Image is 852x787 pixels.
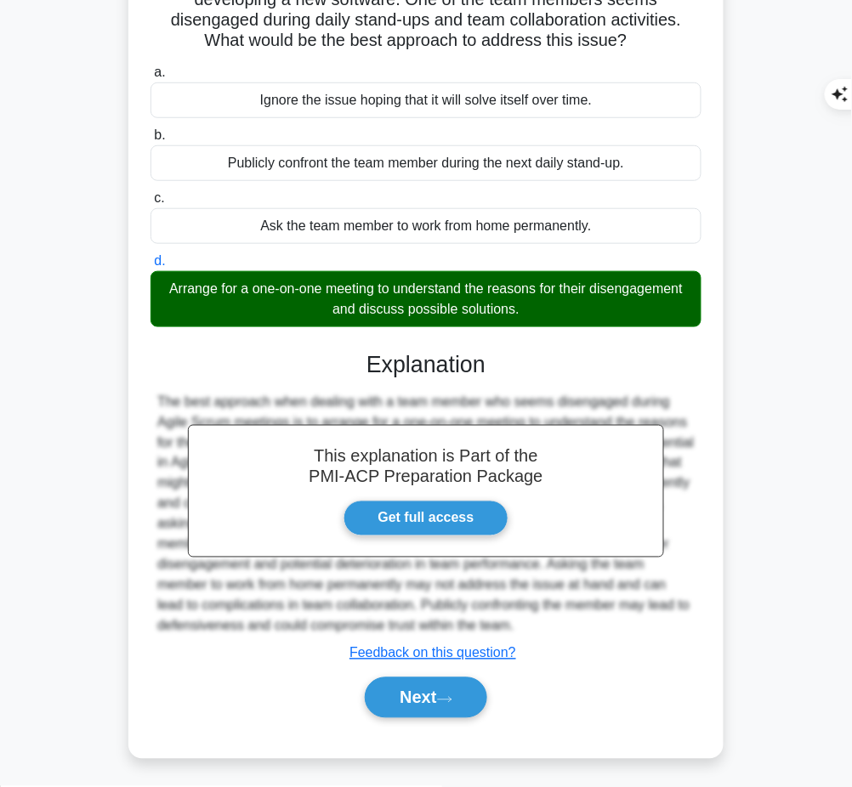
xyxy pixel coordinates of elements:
a: Get full access [344,501,509,536]
a: Feedback on this question? [349,646,516,660]
span: a. [154,65,165,79]
div: Publicly confront the team member during the next daily stand-up. [151,145,701,181]
h3: Explanation [161,351,691,378]
span: c. [154,190,164,205]
button: Next [365,677,486,718]
div: Arrange for a one-on-one meeting to understand the reasons for their disengagement and discuss po... [151,271,701,327]
span: b. [154,127,165,142]
div: Ignore the issue hoping that it will solve itself over time. [151,82,701,118]
span: d. [154,253,165,268]
div: Ask the team member to work from home permanently. [151,208,701,244]
div: The best approach when dealing with a team member who seems disengaged during Agile Scrum meeting... [157,392,695,637]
